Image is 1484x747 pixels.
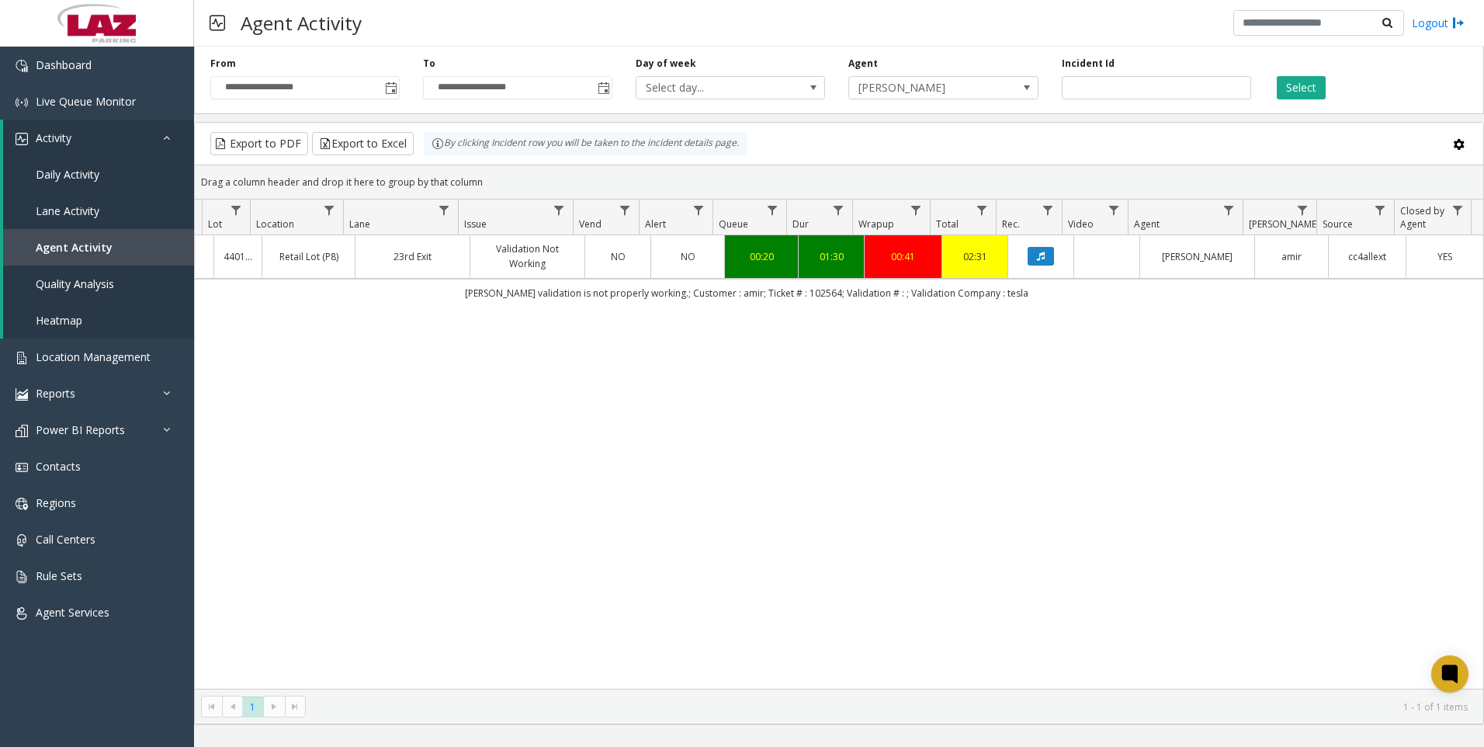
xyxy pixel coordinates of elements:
div: Data table [195,200,1483,689]
span: Contacts [36,459,81,474]
span: Reports [36,386,75,401]
img: 'icon' [16,461,28,474]
span: YES [1437,250,1452,263]
a: 23rd Exit [365,249,460,264]
span: Lane [349,217,370,231]
span: Agent [1134,217,1160,231]
span: Page 1 [242,697,263,717]
kendo-pager-info: 1 - 1 of 1 items [315,700,1468,714]
img: 'icon' [16,96,28,109]
td: [PERSON_NAME] validation is not properly working.; Customer : amir; Ticket # : 102564; Validation... [10,279,1483,307]
span: Location Management [36,349,151,364]
img: 'icon' [16,352,28,364]
label: Day of week [636,57,696,71]
a: 02:31 [952,249,998,264]
a: Lane Activity [3,193,194,229]
span: Dur [792,217,809,231]
span: Power BI Reports [36,422,125,437]
img: 'icon' [16,571,28,583]
a: Source Filter Menu [1370,200,1391,221]
span: Rec. [1002,217,1020,231]
span: Daily Activity [36,167,99,182]
a: Wrapup Filter Menu [906,200,927,221]
label: Incident Id [1062,57,1115,71]
a: NO [595,249,641,264]
span: [PERSON_NAME] [1249,217,1319,231]
a: [PERSON_NAME] [1149,249,1245,264]
span: [PERSON_NAME] [849,77,1000,99]
span: Lane Activity [36,203,99,218]
a: 440110 [224,249,252,264]
span: Source [1323,217,1353,231]
span: Closed by Agent [1400,204,1444,231]
a: Quality Analysis [3,266,194,302]
span: Agent Services [36,605,109,620]
a: Heatmap [3,302,194,339]
img: logout [1452,15,1465,31]
span: NO [611,250,626,263]
span: Wrapup [858,217,894,231]
a: Validation Not Working [480,241,575,271]
a: Video Filter Menu [1104,200,1125,221]
span: Issue [464,217,487,231]
span: Video [1068,217,1094,231]
span: Heatmap [36,313,82,328]
span: Toggle popup [382,77,399,99]
a: Agent Activity [3,229,194,266]
img: 'icon' [16,498,28,510]
button: Select [1277,76,1326,99]
span: Location [256,217,294,231]
a: Alert Filter Menu [688,200,709,221]
a: 01:30 [808,249,855,264]
span: Regions [36,495,76,510]
span: Live Queue Monitor [36,94,136,109]
div: By clicking Incident row you will be taken to the incident details page. [424,132,747,155]
a: Vend Filter Menu [615,200,636,221]
a: NO [661,249,715,264]
a: Total Filter Menu [972,200,993,221]
label: To [423,57,435,71]
span: Rule Sets [36,568,82,583]
label: From [210,57,236,71]
a: Agent Filter Menu [1219,200,1240,221]
span: Total [936,217,959,231]
span: Alert [645,217,666,231]
span: Activity [36,130,71,145]
a: Daily Activity [3,156,194,193]
a: Rec. Filter Menu [1038,200,1059,221]
a: Lane Filter Menu [434,200,455,221]
a: Logout [1412,15,1465,31]
img: 'icon' [16,534,28,547]
span: Quality Analysis [36,276,114,291]
a: YES [1416,249,1474,264]
a: Queue Filter Menu [762,200,783,221]
a: 00:20 [734,249,789,264]
div: Drag a column header and drop it here to group by that column [195,169,1483,196]
a: Lot Filter Menu [226,200,247,221]
span: Select day... [636,77,787,99]
img: 'icon' [16,60,28,72]
a: Retail Lot (P8) [272,249,345,264]
a: 00:41 [874,249,932,264]
a: Location Filter Menu [319,200,340,221]
a: amir [1264,249,1319,264]
span: Agent Activity [36,240,113,255]
img: 'icon' [16,425,28,437]
h3: Agent Activity [233,4,369,42]
button: Export to Excel [312,132,414,155]
a: Parker Filter Menu [1292,200,1313,221]
a: cc4allext [1338,249,1396,264]
a: Activity [3,120,194,156]
span: Call Centers [36,532,95,547]
span: Lot [208,217,222,231]
a: Closed by Agent Filter Menu [1448,200,1468,221]
img: 'icon' [16,133,28,145]
span: Toggle popup [595,77,612,99]
span: Queue [719,217,748,231]
span: Vend [579,217,602,231]
img: 'icon' [16,607,28,620]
